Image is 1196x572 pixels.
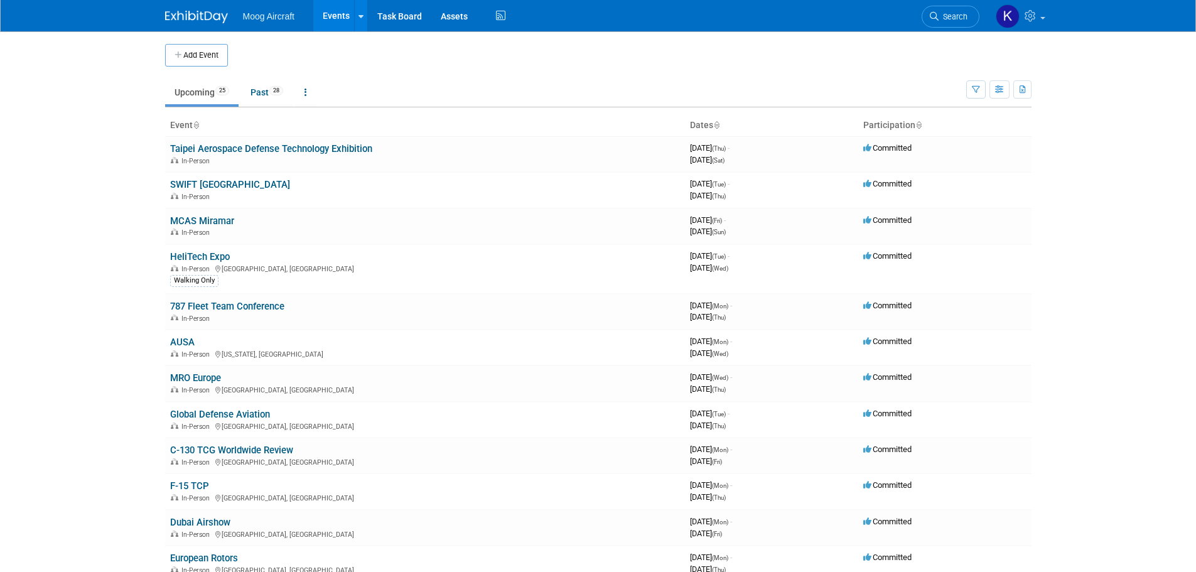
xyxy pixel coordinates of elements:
a: Sort by Start Date [713,120,719,130]
span: (Thu) [712,193,726,200]
span: In-Person [181,531,213,539]
span: Committed [863,215,912,225]
a: Sort by Event Name [193,120,199,130]
span: (Thu) [712,145,726,152]
a: HeliTech Expo [170,251,230,262]
div: [US_STATE], [GEOGRAPHIC_DATA] [170,348,680,359]
a: Upcoming25 [165,80,239,104]
img: In-Person Event [171,350,178,357]
span: In-Person [181,265,213,273]
span: - [724,215,726,225]
a: AUSA [170,337,195,348]
span: (Mon) [712,554,728,561]
a: SWIFT [GEOGRAPHIC_DATA] [170,179,290,190]
img: In-Person Event [171,265,178,271]
span: [DATE] [690,143,730,153]
span: [DATE] [690,517,732,526]
span: - [730,372,732,382]
a: Dubai Airshow [170,517,230,528]
a: Global Defense Aviation [170,409,270,420]
span: (Fri) [712,458,722,465]
span: (Tue) [712,253,726,260]
span: Committed [863,179,912,188]
span: (Tue) [712,411,726,418]
span: - [730,445,732,454]
span: [DATE] [690,263,728,273]
span: 25 [215,86,229,95]
span: (Sat) [712,157,725,164]
span: In-Person [181,458,213,467]
span: (Tue) [712,181,726,188]
span: [DATE] [690,155,725,165]
span: (Wed) [712,374,728,381]
span: Committed [863,372,912,382]
a: C-130 TCG Worldwide Review [170,445,293,456]
span: Committed [863,143,912,153]
div: [GEOGRAPHIC_DATA], [GEOGRAPHIC_DATA] [170,456,680,467]
span: [DATE] [690,384,726,394]
img: In-Person Event [171,423,178,429]
span: In-Person [181,494,213,502]
span: - [730,301,732,310]
span: [DATE] [690,348,728,358]
span: (Sun) [712,229,726,235]
div: [GEOGRAPHIC_DATA], [GEOGRAPHIC_DATA] [170,529,680,539]
span: (Thu) [712,314,726,321]
span: Search [939,12,967,21]
div: [GEOGRAPHIC_DATA], [GEOGRAPHIC_DATA] [170,263,680,273]
span: (Mon) [712,338,728,345]
span: In-Person [181,229,213,237]
span: [DATE] [690,251,730,261]
span: Committed [863,480,912,490]
span: [DATE] [690,227,726,236]
span: [DATE] [690,529,722,538]
th: Event [165,115,685,136]
span: In-Person [181,350,213,359]
span: - [728,179,730,188]
span: Committed [863,445,912,454]
img: In-Person Event [171,494,178,500]
span: - [728,409,730,418]
span: - [730,553,732,562]
div: [GEOGRAPHIC_DATA], [GEOGRAPHIC_DATA] [170,384,680,394]
img: In-Person Event [171,315,178,321]
a: Past28 [241,80,293,104]
a: Sort by Participation Type [915,120,922,130]
span: [DATE] [690,456,722,466]
span: [DATE] [690,421,726,430]
span: (Mon) [712,446,728,453]
span: In-Person [181,423,213,431]
span: - [730,337,732,346]
span: Committed [863,301,912,310]
span: Moog Aircraft [243,11,294,21]
span: [DATE] [690,409,730,418]
img: ExhibitDay [165,11,228,23]
span: [DATE] [690,337,732,346]
span: (Fri) [712,217,722,224]
div: [GEOGRAPHIC_DATA], [GEOGRAPHIC_DATA] [170,421,680,431]
span: In-Person [181,193,213,201]
span: Committed [863,251,912,261]
span: (Mon) [712,482,728,489]
a: Search [922,6,979,28]
div: [GEOGRAPHIC_DATA], [GEOGRAPHIC_DATA] [170,492,680,502]
a: 787 Fleet Team Conference [170,301,284,312]
img: In-Person Event [171,157,178,163]
span: In-Person [181,157,213,165]
span: [DATE] [690,215,726,225]
a: Taipei Aerospace Defense Technology Exhibition [170,143,372,154]
span: Committed [863,409,912,418]
span: 28 [269,86,283,95]
a: MCAS Miramar [170,215,234,227]
a: F-15 TCP [170,480,209,492]
span: Committed [863,337,912,346]
span: [DATE] [690,445,732,454]
span: (Thu) [712,423,726,429]
span: (Fri) [712,531,722,537]
button: Add Event [165,44,228,67]
span: - [728,143,730,153]
img: In-Person Event [171,386,178,392]
span: In-Person [181,315,213,323]
span: (Thu) [712,386,726,393]
span: (Wed) [712,350,728,357]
